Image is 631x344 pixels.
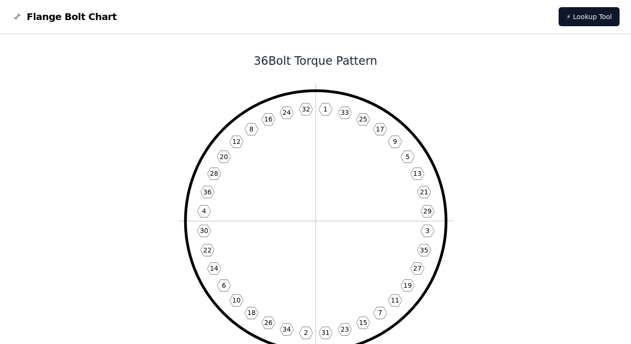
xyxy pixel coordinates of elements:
[282,325,291,333] text: 34
[304,329,308,336] text: 2
[341,325,349,333] text: 23
[220,153,228,161] text: 20
[378,309,382,316] text: 7
[341,109,349,116] text: 33
[359,319,367,326] text: 15
[264,319,272,326] text: 26
[200,227,208,234] text: 30
[301,105,310,113] text: 32
[249,125,253,133] text: 8
[232,138,240,145] text: 12
[423,207,431,215] text: 29
[210,170,218,177] text: 28
[60,53,571,69] h1: 36 Bolt Torque Pattern
[405,153,410,161] text: 5
[264,115,272,123] text: 16
[11,10,117,23] a: Flange Bolt Chart LogoFlange Bolt Chart
[413,170,421,177] text: 13
[27,10,117,23] span: Flange Bolt Chart
[323,105,328,113] text: 1
[413,264,421,272] text: 27
[420,246,428,254] text: 35
[425,227,430,234] text: 3
[232,296,240,304] text: 10
[210,264,218,272] text: 14
[559,7,620,26] a: ⚡ Lookup Tool
[403,282,412,289] text: 19
[393,138,397,145] text: 9
[221,282,226,289] text: 6
[282,109,291,116] text: 24
[203,246,211,254] text: 22
[420,188,428,196] text: 21
[247,309,256,316] text: 18
[202,207,206,215] text: 4
[391,296,399,304] text: 11
[11,11,23,22] img: Flange Bolt Chart Logo
[376,125,384,133] text: 17
[321,329,330,336] text: 31
[203,188,211,196] text: 36
[359,115,367,123] text: 25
